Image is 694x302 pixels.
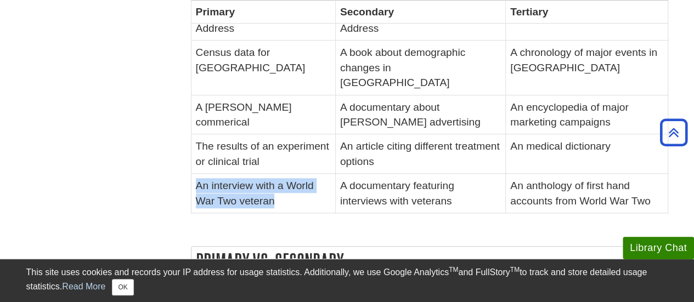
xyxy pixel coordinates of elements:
[26,266,668,295] div: This site uses cookies and records your IP address for usage statistics. Additionally, we use Goo...
[191,247,668,276] h2: Primary vs. Secondary
[191,174,335,213] td: An interview with a World War Two veteran
[62,282,105,291] a: Read More
[335,174,505,213] td: A documentary featuring interviews with veterans
[335,95,505,134] td: A documentary about [PERSON_NAME] advertising
[506,41,668,95] td: A chronology of major events in [GEOGRAPHIC_DATA]
[191,41,335,95] td: Census data for [GEOGRAPHIC_DATA]
[449,266,458,273] sup: TM
[335,134,505,174] td: An article citing different treatment options
[656,125,691,140] a: Back to Top
[112,279,133,295] button: Close
[191,95,335,134] td: A [PERSON_NAME] commerical
[506,174,668,213] td: An anthology of first hand accounts from World War Two
[506,134,668,174] td: An medical dictionary
[510,266,520,273] sup: TM
[623,237,694,259] button: Library Chat
[335,41,505,95] td: A book about demographic changes in [GEOGRAPHIC_DATA]
[191,134,335,174] td: The results of an experiment or clinical trial
[506,95,668,134] td: An encyclopedia of major marketing campaigns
